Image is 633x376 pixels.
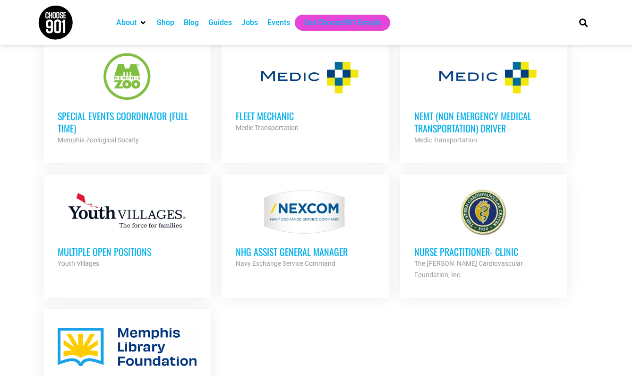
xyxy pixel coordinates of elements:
[43,175,211,283] a: Multiple Open Positions Youth Villages
[400,175,567,295] a: Nurse Practitioner- Clinic The [PERSON_NAME] Cardiovascular Foundation, Inc.
[58,245,197,258] h3: Multiple Open Positions
[236,124,299,131] strong: Medic Transportation
[576,15,591,30] div: Search
[116,17,137,28] a: About
[58,136,139,144] strong: Memphis Zoological Society
[236,260,335,267] strong: Navy Exchange Service Command
[236,245,375,258] h3: NHG ASSIST GENERAL MANAGER
[58,110,197,134] h3: Special Events Coordinator (Full Time)
[184,17,199,28] a: Blog
[267,17,290,28] a: Events
[414,260,523,279] strong: The [PERSON_NAME] Cardiovascular Foundation, Inc.
[208,17,232,28] a: Guides
[222,39,389,148] a: Fleet Mechanic Medic Transportation
[414,110,553,134] h3: NEMT (Non Emergency Medical Transportation) Driver
[414,136,477,144] strong: Medic Transportation
[400,39,567,160] a: NEMT (Non Emergency Medical Transportation) Driver Medic Transportation
[43,39,211,160] a: Special Events Coordinator (Full Time) Memphis Zoological Society
[157,17,174,28] a: Shop
[414,245,553,258] h3: Nurse Practitioner- Clinic
[222,175,389,283] a: NHG ASSIST GENERAL MANAGER Navy Exchange Service Command
[241,17,258,28] a: Jobs
[58,260,99,267] strong: Youth Villages
[236,110,375,122] h3: Fleet Mechanic
[111,15,152,31] div: About
[304,17,381,28] a: Get Choose901 Emails
[111,15,563,31] nav: Main nav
